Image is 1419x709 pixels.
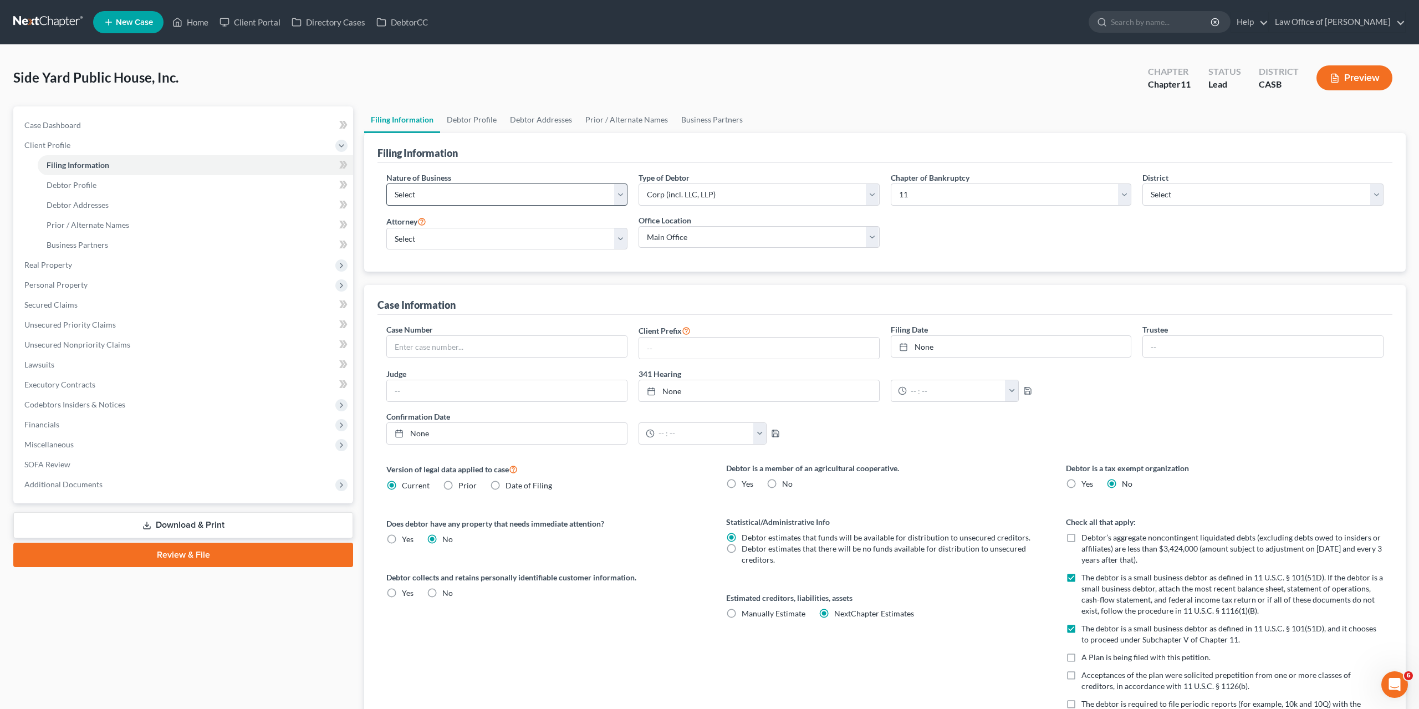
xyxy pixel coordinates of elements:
[24,140,70,150] span: Client Profile
[1148,65,1191,78] div: Chapter
[1231,12,1268,32] a: Help
[1259,78,1299,91] div: CASB
[47,180,96,190] span: Debtor Profile
[371,12,433,32] a: DebtorCC
[386,572,704,583] label: Debtor collects and retains personally identifiable customer information.
[214,12,286,32] a: Client Portal
[639,215,691,226] label: Office Location
[387,336,627,357] input: Enter case number...
[13,512,353,538] a: Download & Print
[16,115,353,135] a: Case Dashboard
[442,588,453,598] span: No
[402,534,414,544] span: Yes
[655,423,754,444] input: -- : --
[167,12,214,32] a: Home
[458,481,477,490] span: Prior
[24,460,70,469] span: SOFA Review
[1143,336,1383,357] input: --
[386,324,433,335] label: Case Number
[38,175,353,195] a: Debtor Profile
[402,481,430,490] span: Current
[675,106,749,133] a: Business Partners
[24,320,116,329] span: Unsecured Priority Claims
[726,516,1044,528] label: Statistical/Administrative Info
[834,609,914,618] span: NextChapter Estimates
[1142,172,1168,183] label: District
[726,592,1044,604] label: Estimated creditors, liabilities, assets
[47,200,109,210] span: Debtor Addresses
[639,380,879,401] a: None
[24,300,78,309] span: Secured Claims
[1081,533,1382,564] span: Debtor’s aggregate noncontingent liquidated debts (excluding debts owed to insiders or affiliates...
[742,544,1026,564] span: Debtor estimates that there will be no funds available for distribution to unsecured creditors.
[633,368,1137,380] label: 341 Hearing
[579,106,675,133] a: Prior / Alternate Names
[442,534,453,544] span: No
[387,380,627,401] input: --
[24,120,81,130] span: Case Dashboard
[639,172,690,183] label: Type of Debtor
[24,340,130,349] span: Unsecured Nonpriority Claims
[116,18,153,27] span: New Case
[742,533,1030,542] span: Debtor estimates that funds will be available for distribution to unsecured creditors.
[16,455,353,475] a: SOFA Review
[377,146,458,160] div: Filing Information
[639,338,879,359] input: --
[1269,12,1405,32] a: Law Office of [PERSON_NAME]
[1208,78,1241,91] div: Lead
[1208,65,1241,78] div: Status
[1081,624,1376,644] span: The debtor is a small business debtor as defined in 11 U.S.C. § 101(51D), and it chooses to proce...
[742,479,753,488] span: Yes
[1381,671,1408,698] iframe: Intercom live chat
[503,106,579,133] a: Debtor Addresses
[386,172,451,183] label: Nature of Business
[1122,479,1132,488] span: No
[381,411,885,422] label: Confirmation Date
[1081,573,1383,615] span: The debtor is a small business debtor as defined in 11 U.S.C. § 101(51D). If the debtor is a smal...
[891,172,969,183] label: Chapter of Bankruptcy
[286,12,371,32] a: Directory Cases
[440,106,503,133] a: Debtor Profile
[47,220,129,229] span: Prior / Alternate Names
[639,324,691,337] label: Client Prefix
[1081,670,1351,691] span: Acceptances of the plan were solicited prepetition from one or more classes of creditors, in acco...
[377,298,456,312] div: Case Information
[13,543,353,567] a: Review & File
[47,160,109,170] span: Filing Information
[16,335,353,355] a: Unsecured Nonpriority Claims
[16,375,353,395] a: Executory Contracts
[24,360,54,369] span: Lawsuits
[24,280,88,289] span: Personal Property
[402,588,414,598] span: Yes
[364,106,440,133] a: Filing Information
[24,400,125,409] span: Codebtors Insiders & Notices
[386,462,704,476] label: Version of legal data applied to case
[1081,652,1211,662] span: A Plan is being filed with this petition.
[24,260,72,269] span: Real Property
[782,479,793,488] span: No
[386,215,426,228] label: Attorney
[38,235,353,255] a: Business Partners
[24,480,103,489] span: Additional Documents
[907,380,1006,401] input: -- : --
[1066,516,1384,528] label: Check all that apply:
[506,481,552,490] span: Date of Filing
[24,420,59,429] span: Financials
[1142,324,1168,335] label: Trustee
[38,195,353,215] a: Debtor Addresses
[16,355,353,375] a: Lawsuits
[387,423,627,444] a: None
[1181,79,1191,89] span: 11
[726,462,1044,474] label: Debtor is a member of an agricultural cooperative.
[16,315,353,335] a: Unsecured Priority Claims
[1081,479,1093,488] span: Yes
[13,69,178,85] span: Side Yard Public House, Inc.
[1404,671,1413,680] span: 6
[1259,65,1299,78] div: District
[24,440,74,449] span: Miscellaneous
[891,324,928,335] label: Filing Date
[1111,12,1212,32] input: Search by name...
[1066,462,1384,474] label: Debtor is a tax exempt organization
[386,518,704,529] label: Does debtor have any property that needs immediate attention?
[742,609,805,618] span: Manually Estimate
